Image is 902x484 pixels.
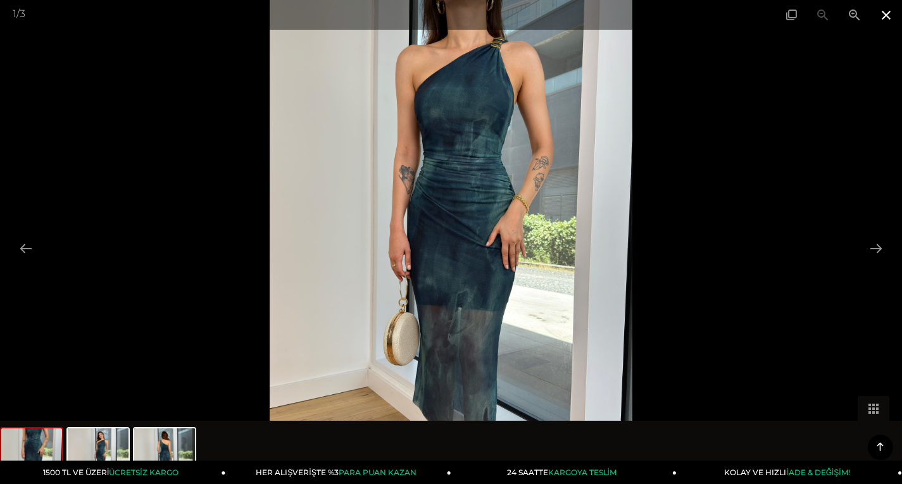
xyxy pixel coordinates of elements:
[339,468,417,477] span: PARA PUAN KAZAN
[548,468,617,477] span: KARGOYA TESLİM
[858,396,889,421] button: Toggle thumbnails
[786,468,849,477] span: İADE & DEĞİŞİM!
[1,428,62,476] img: marden-elbise-24y656-104ad9.jpg
[451,461,677,484] a: 24 SAATTEKARGOYA TESLİM
[134,428,195,476] img: marden-elbise-24y656-df-45a.jpg
[677,461,902,484] a: KOLAY VE HIZLIİADE & DEĞİŞİM!
[13,8,16,20] span: 1
[20,8,25,20] span: 3
[68,428,128,476] img: marden-elbise-24y656-d3cc-b.jpg
[109,468,178,477] span: ÜCRETSİZ KARGO
[226,461,451,484] a: HER ALIŞVERİŞTE %3PARA PUAN KAZAN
